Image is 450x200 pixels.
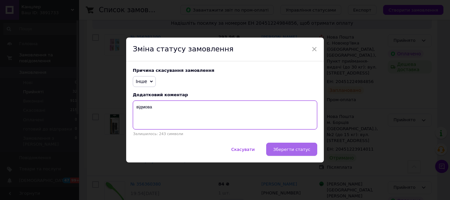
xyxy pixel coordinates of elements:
[273,147,310,152] span: Зберегти статус
[224,143,262,156] button: Скасувати
[133,100,317,129] textarea: відмова
[126,38,324,61] div: Зміна статусу замовлення
[231,147,255,152] span: Скасувати
[266,143,317,156] button: Зберегти статус
[136,79,147,84] span: Інше
[133,92,317,97] div: Додатковий коментар
[133,132,317,136] p: Залишилось: 243 символи
[133,68,317,73] div: Причина скасування замовлення
[311,43,317,55] span: ×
